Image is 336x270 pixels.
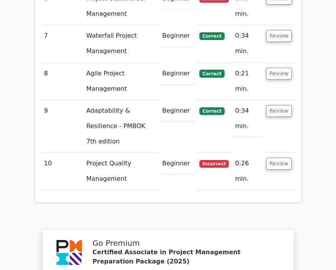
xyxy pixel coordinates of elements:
td: Beginner [159,25,196,47]
td: Waterfall Project Management [83,25,159,62]
span: Correct [199,32,224,40]
td: 0:34 min. [232,25,263,62]
td: Beginner [159,153,196,175]
button: Review [266,68,292,80]
td: Beginner [159,100,196,122]
td: 8 [41,63,83,100]
button: Review [266,30,292,42]
td: Project Quality Management [83,153,159,190]
td: Beginner [159,63,196,85]
td: Adaptability & Resilience - PMBOK 7th edition [83,100,159,153]
td: 0:26 min. [232,153,263,190]
span: Correct [199,70,224,77]
span: Correct [199,107,224,115]
td: 0:34 min. [232,100,263,137]
td: 0:21 min. [232,63,263,100]
button: Review [266,158,292,170]
td: 10 [41,153,83,190]
span: Incorrect [199,160,229,168]
td: 9 [41,100,83,153]
button: Review [266,105,292,117]
td: 7 [41,25,83,62]
td: Agile Project Management [83,63,159,100]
